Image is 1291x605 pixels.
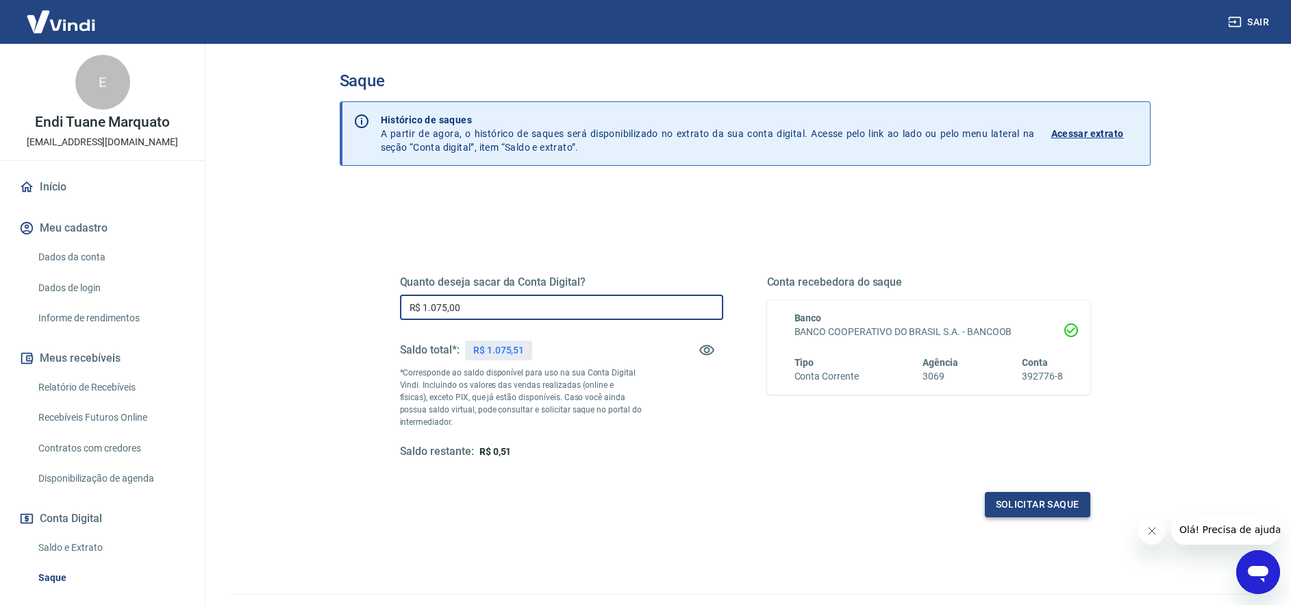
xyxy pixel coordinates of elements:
img: Vindi [16,1,105,42]
p: Endi Tuane Marquato [35,115,170,129]
p: Acessar extrato [1051,127,1124,140]
a: Recebíveis Futuros Online [33,404,188,432]
span: Banco [794,312,822,323]
button: Sair [1225,10,1275,35]
a: Contratos com credores [33,434,188,462]
button: Meu cadastro [16,213,188,243]
h5: Saldo total*: [400,343,460,357]
p: [EMAIL_ADDRESS][DOMAIN_NAME] [27,135,178,149]
a: Relatório de Recebíveis [33,373,188,402]
button: Solicitar saque [985,492,1090,517]
p: Histórico de saques [381,113,1035,127]
h6: 392776-8 [1022,369,1063,384]
iframe: Button to launch messaging window [1236,550,1280,594]
h3: Saque [340,71,1151,90]
h5: Quanto deseja sacar da Conta Digital? [400,275,723,289]
a: Início [16,172,188,202]
h6: BANCO COOPERATIVO DO BRASIL S.A. - BANCOOB [794,325,1063,339]
p: A partir de agora, o histórico de saques será disponibilizado no extrato da sua conta digital. Ac... [381,113,1035,154]
span: Conta [1022,357,1048,368]
div: E [75,55,130,110]
a: Saldo e Extrato [33,534,188,562]
button: Meus recebíveis [16,343,188,373]
a: Dados da conta [33,243,188,271]
span: Tipo [794,357,814,368]
p: *Corresponde ao saldo disponível para uso na sua Conta Digital Vindi. Incluindo os valores das ve... [400,367,642,428]
h5: Saldo restante: [400,445,474,459]
span: Agência [923,357,958,368]
span: Olá! Precisa de ajuda? [8,10,115,21]
button: Conta Digital [16,504,188,534]
a: Informe de rendimentos [33,304,188,332]
a: Disponibilização de agenda [33,465,188,493]
iframe: Close message [1138,517,1166,545]
h5: Conta recebedora do saque [767,275,1090,289]
iframe: Message from company [1171,515,1280,545]
h6: 3069 [923,369,958,384]
p: R$ 1.075,51 [473,343,524,358]
span: R$ 0,51 [479,446,512,457]
a: Dados de login [33,274,188,302]
a: Acessar extrato [1051,113,1139,154]
a: Saque [33,564,188,592]
h6: Conta Corrente [794,369,859,384]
